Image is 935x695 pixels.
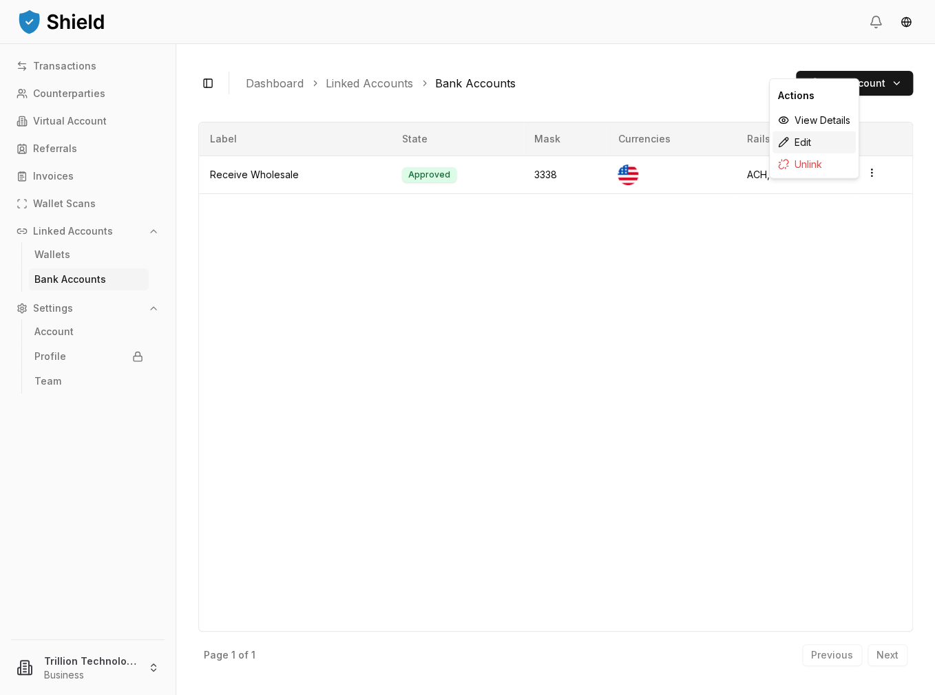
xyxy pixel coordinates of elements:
[34,250,70,259] p: Wallets
[33,226,113,236] p: Linked Accounts
[33,89,105,98] p: Counterparties
[523,122,607,156] th: Mask
[34,376,61,386] p: Team
[34,275,106,284] p: Bank Accounts
[251,650,255,660] p: 1
[204,650,229,660] p: Page
[747,168,844,182] div: ACH, Wire
[33,303,73,313] p: Settings
[17,8,106,35] img: ShieldPay Logo
[773,109,856,131] div: View Details
[231,650,235,660] p: 1
[33,144,77,153] p: Referrals
[34,352,66,361] p: Profile
[773,153,856,175] div: Unlink
[523,156,607,193] td: 3338
[246,75,304,92] a: Dashboard
[34,327,74,336] p: Account
[246,75,785,92] nav: breadcrumb
[326,75,413,92] a: Linked Accounts
[33,199,96,208] p: Wallet Scans
[607,122,735,156] th: Currencies
[44,654,137,668] p: Trillion Technologies and Trading LLC
[391,122,523,156] th: State
[238,650,249,660] p: of
[778,86,850,105] p: Actions
[33,116,107,126] p: Virtual Account
[736,122,855,156] th: Rails
[823,76,885,90] span: Link Account
[199,122,391,156] th: Label
[435,75,516,92] a: Bank Accounts
[33,171,74,181] p: Invoices
[618,164,638,185] img: US Dollar
[33,61,96,71] p: Transactions
[773,131,856,153] div: Edit
[199,156,391,193] td: Receive Wholesale
[44,668,137,682] p: Business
